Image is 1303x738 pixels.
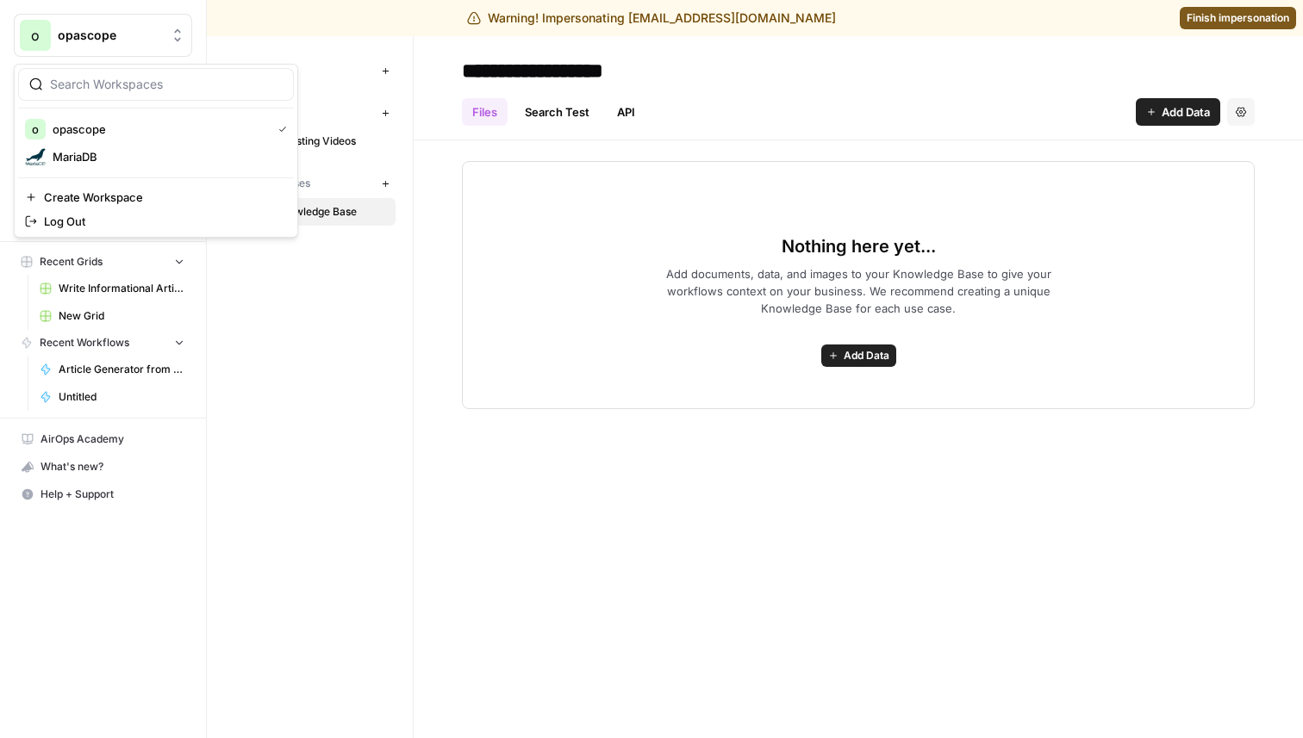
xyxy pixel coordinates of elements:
[1180,7,1296,29] a: Finish impersonation
[251,133,388,149] span: Luxury Listing Videos
[41,487,184,502] span: Help + Support
[59,308,184,324] span: New Grid
[14,425,192,453] a: AirOps Academy
[467,9,836,27] div: Warning! Impersonating [EMAIL_ADDRESS][DOMAIN_NAME]
[782,234,936,258] span: Nothing here yet...
[44,213,280,230] span: Log Out
[224,127,396,155] a: Luxury Listing Videos
[58,27,162,44] span: opascope
[607,98,645,126] a: API
[44,189,280,206] span: Create Workspace
[59,281,184,296] span: Write Informational Article
[14,481,192,508] button: Help + Support
[31,25,40,46] span: o
[32,356,192,383] a: Article Generator from KW
[14,64,298,238] div: Workspace: opascope
[59,362,184,377] span: Article Generator from KW
[18,185,294,209] a: Create Workspace
[32,121,39,138] span: o
[53,148,280,165] span: MariaDB
[41,431,184,447] span: AirOps Academy
[59,389,184,405] span: Untitled
[15,454,191,480] div: What's new?
[638,265,1079,317] span: Add documents, data, and images to your Knowledge Base to give your workflows context on your bus...
[32,302,192,330] a: New Grid
[14,453,192,481] button: What's new?
[514,98,600,126] a: Search Test
[32,275,192,302] a: Write Informational Article
[821,344,896,367] button: Add Data
[1187,10,1289,26] span: Finish impersonation
[18,209,294,233] a: Log Out
[14,14,192,57] button: Workspace: opascope
[224,198,396,226] a: New Knowledge Base
[40,254,103,270] span: Recent Grids
[14,249,192,275] button: Recent Grids
[40,335,129,350] span: Recent Workflows
[14,330,192,356] button: Recent Workflows
[32,383,192,411] a: Untitled
[50,76,283,93] input: Search Workspaces
[1162,103,1210,121] span: Add Data
[224,60,375,81] span: Your Data
[462,98,508,126] a: Files
[25,146,46,167] img: MariaDB Logo
[1136,98,1220,126] button: Add Data
[844,348,889,363] span: Add Data
[251,204,388,220] span: New Knowledge Base
[53,121,265,138] span: opascope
